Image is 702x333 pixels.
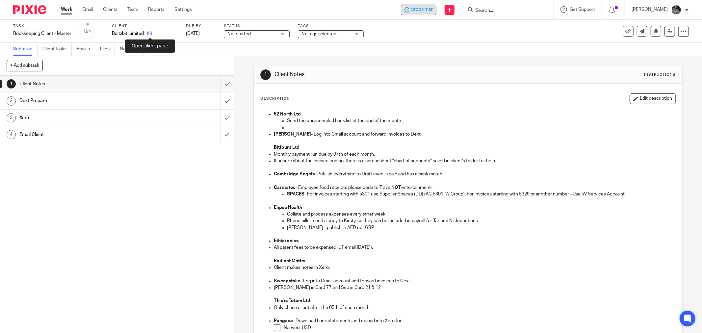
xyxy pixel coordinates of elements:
p: Collate and process expenses every other week [287,211,675,218]
p: For invoices starting with 5301 use Supplier Spaces (DD) (AC 5301 IW Group). For invoices startin... [287,191,675,197]
p: - Log into Gmail account and forward invoices to Dext [274,131,675,138]
a: Notes (0) [120,43,144,56]
div: 1 [7,79,16,89]
span: Get Support [570,7,595,12]
strong: NOT [391,185,401,190]
p: [PERSON_NAME] [632,6,668,13]
p: [PERSON_NAME] - publish in AED not GBP [287,224,675,231]
strong: Sweepstake [274,279,300,283]
input: Search [475,8,534,14]
a: Team [127,6,138,13]
p: Client makes notes in Xero. [274,264,675,271]
h1: Client Notes [274,71,482,78]
strong: Radiant Matter [274,259,306,263]
label: Task [13,23,71,29]
a: Work [61,6,72,13]
div: 1 [260,69,271,80]
a: Subtasks [13,43,38,56]
p: - Log into Gmail account and forward invoices to Dext [274,278,675,284]
p: All patent fees to be expensed (JT email [DATE]). [274,244,675,251]
a: Files [100,43,115,56]
strong: This is Totem Ltd [274,298,310,303]
div: Bookkeeping Client - Master [13,30,71,37]
label: Status [224,23,290,29]
span: Not started [227,32,251,36]
p: [PERSON_NAME] is Card 77 and Seb is Card 21 & 12 [274,284,675,291]
strong: Elipse Health [274,205,302,210]
p: Only chase client after the 05th of each month [274,304,675,311]
a: Client tasks [42,43,72,56]
strong: Pangaea [274,319,293,323]
strong: Cardiatec [274,185,296,190]
a: Settings [174,6,192,13]
h1: Dext Prepare [19,96,149,106]
div: 4 [7,130,16,139]
strong: Cambridge Angels [274,172,315,176]
button: Edit description [630,93,676,104]
p: If unsure about the invoice coding, there is a spreadsheet "chart of accounts" saved in client's ... [274,158,675,164]
span: [DATE] [186,31,200,36]
div: 2 [7,96,16,106]
label: Client [112,23,178,29]
p: - [274,204,675,211]
span: Stop timer [411,6,433,13]
h1: Email Client [19,130,149,140]
p: Boltzbit Limited [112,30,144,37]
div: 0 [84,27,91,35]
a: Email [82,6,93,13]
p: Monthly payment run due by 07th of each month. [274,151,675,158]
label: Tags [298,23,364,29]
img: Pixie [13,5,46,14]
p: Description [260,96,290,101]
img: Jaskaran%20Singh.jpeg [671,5,682,15]
a: Reports [148,6,165,13]
strong: Ethicronics [274,239,299,243]
label: Due by [186,23,216,29]
p: Natwest USD [284,324,675,331]
button: + Add subtask [7,60,43,71]
p: - Download bank statements and upload into Xero for: [274,318,675,324]
a: Clients [103,6,117,13]
h1: Xero [19,113,149,123]
div: 3 [7,113,16,122]
strong: [PERSON_NAME] [274,132,311,137]
a: Audit logs [149,43,174,56]
p: Phone bills - send a copy to Kirsty, so they can be included in payroll for Tax and NI deductions [287,218,675,224]
p: - Publish everything to Draft even is paid and has a bank match [274,171,675,177]
strong: SPACES - [287,192,307,196]
p: Send the unreconciled bank list at the end of the month [287,117,675,124]
small: /4 [87,30,91,33]
span: No tags selected [301,32,336,36]
p: - Employee food receipts please code to Travel entertainment- [274,184,675,191]
strong: 52 North Ltd [274,112,301,116]
h1: Client Notes [19,79,149,89]
div: Instructions [644,72,676,77]
div: Boltzbit Limited - Bookkeeping Client - Master [401,5,436,15]
a: Emails [77,43,95,56]
strong: Bitfount Ltd [274,145,299,150]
